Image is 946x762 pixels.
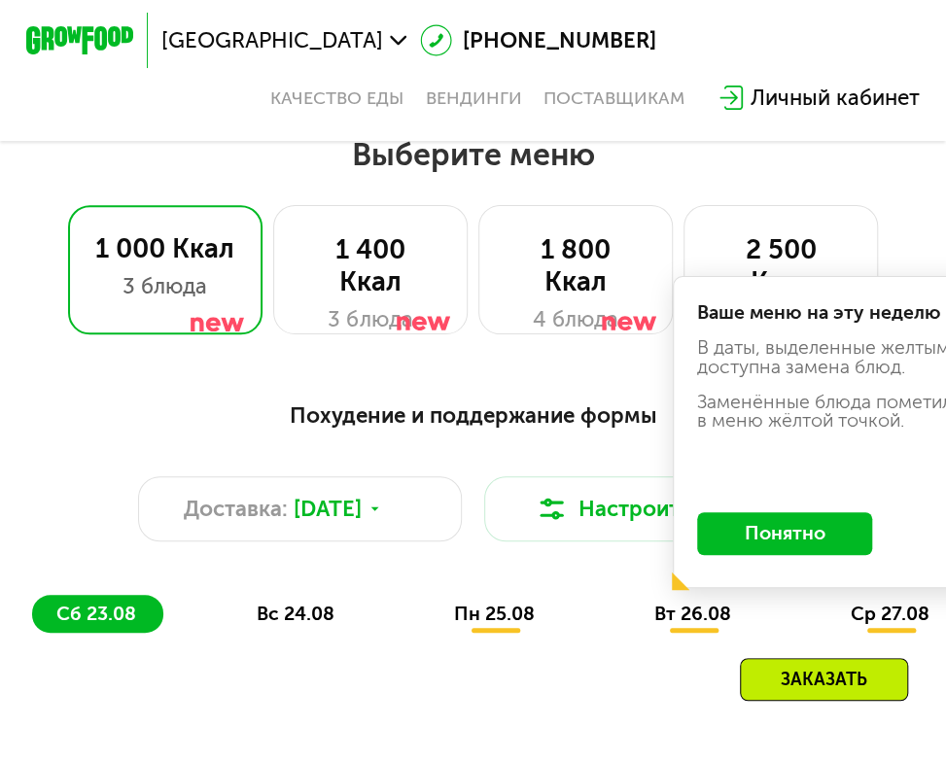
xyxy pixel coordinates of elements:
div: 1 000 Ккал [95,232,234,264]
div: Заказать [740,658,908,701]
span: [GEOGRAPHIC_DATA] [161,30,383,52]
div: поставщикам [543,87,684,109]
span: сб 23.08 [56,603,136,625]
span: пн 25.08 [454,603,535,625]
a: [PHONE_NUMBER] [420,24,656,56]
div: 3 блюда [301,303,440,335]
button: Настроить меню [484,476,809,541]
span: ср 27.08 [851,603,929,625]
a: Качество еды [270,87,403,109]
span: Доставка: [184,493,288,525]
div: 1 800 Ккал [507,233,646,298]
span: вт 26.08 [654,603,731,625]
button: Понятно [697,512,872,555]
h2: Выберите меню [87,135,859,174]
div: 1 400 Ккал [301,233,440,298]
span: [DATE] [294,493,362,525]
div: Похудение и поддержание формы [32,399,913,433]
span: вс 24.08 [257,603,334,625]
div: 2 500 Ккал [712,233,851,298]
div: Личный кабинет [751,82,920,114]
div: 3 блюда [95,270,234,302]
div: 4 блюда [507,303,646,335]
a: Вендинги [425,87,521,109]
